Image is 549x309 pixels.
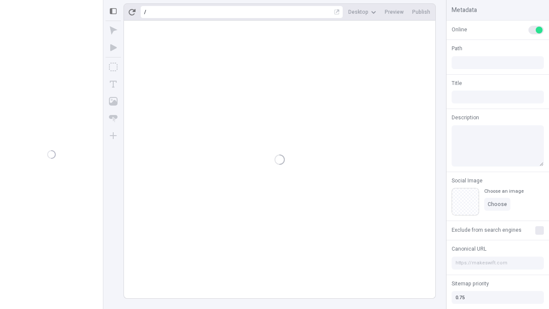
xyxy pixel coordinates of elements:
[106,94,121,109] button: Image
[452,26,467,33] span: Online
[452,257,544,270] input: https://makeswift.com
[452,45,462,52] span: Path
[385,9,404,15] span: Preview
[106,59,121,75] button: Box
[452,280,489,288] span: Sitemap priority
[484,188,524,194] div: Choose an image
[106,111,121,126] button: Button
[381,6,407,18] button: Preview
[106,76,121,92] button: Text
[348,9,368,15] span: Desktop
[488,201,507,208] span: Choose
[452,79,462,87] span: Title
[412,9,430,15] span: Publish
[144,9,146,15] div: /
[452,226,522,234] span: Exclude from search engines
[409,6,434,18] button: Publish
[452,177,483,185] span: Social Image
[452,245,486,253] span: Canonical URL
[345,6,380,18] button: Desktop
[452,114,479,121] span: Description
[484,198,510,211] button: Choose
